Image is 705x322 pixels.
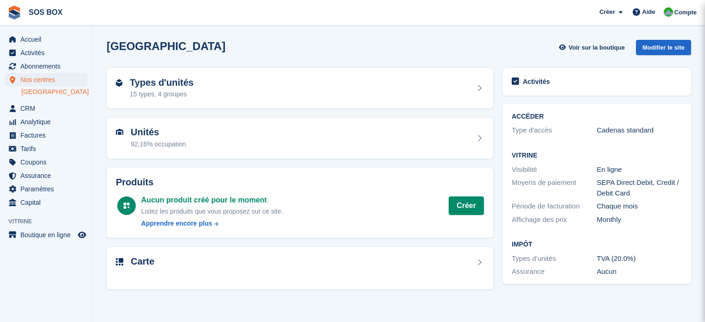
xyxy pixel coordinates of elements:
div: Monthly [597,215,682,225]
span: Aide [642,7,655,17]
h2: Vitrine [512,152,682,159]
img: map-icn-33ee37083ee616e46c38cad1a60f524a97daa1e2b2c8c0bc3eb3415660979fc1.svg [116,258,123,265]
a: Créer [449,196,484,215]
a: menu [5,228,88,241]
div: Chaque mois [597,201,682,212]
span: Abonnements [20,60,76,73]
h2: Unités [131,127,186,138]
span: CRM [20,102,76,115]
span: Capital [20,196,76,209]
span: Boutique en ligne [20,228,76,241]
a: Unités 92,16% occupation [107,118,493,158]
img: custom-product-icn-white-7c27a13f52cf5f2f504a55ee73a895a1f82ff5669d69490e13668eaf7ade3bb5.svg [123,202,130,209]
div: Modifier le site [636,40,691,55]
a: Types d'unités 15 types, 4 groupes [107,68,493,109]
a: menu [5,183,88,196]
span: Créer [599,7,615,17]
div: SEPA Direct Debit, Credit / Debit Card [597,177,682,198]
span: Tarifs [20,142,76,155]
a: Boutique d'aperçu [76,229,88,240]
span: Vitrine [8,217,92,226]
div: Cadenas standard [597,125,682,136]
h2: ACCÉDER [512,113,682,120]
h2: Carte [131,256,154,267]
span: Activités [20,46,76,59]
div: Type d'accès [512,125,597,136]
span: Compte [674,8,697,17]
div: TVA (20.0%) [597,253,682,264]
span: Voir sur la boutique [569,43,625,52]
a: menu [5,169,88,182]
a: menu [5,196,88,209]
a: menu [5,142,88,155]
h2: Activités [523,77,550,86]
img: unit-type-icn-2b2737a686de81e16bb02015468b77c625bbabd49415b5ef34ead5e3b44a266d.svg [116,79,122,87]
span: Analytique [20,115,76,128]
span: Nos centres [20,73,76,86]
h2: Impôt [512,241,682,248]
a: menu [5,129,88,142]
span: Coupons [20,156,76,169]
a: [GEOGRAPHIC_DATA] [21,88,88,96]
div: Types d'unités [512,253,597,264]
div: Assurance [512,266,597,277]
h2: Types d'unités [130,77,194,88]
div: Apprendre encore plus [141,219,212,228]
div: Aucun [597,266,682,277]
span: Listez les produits que vous proposez sur ce site. [141,208,283,215]
div: Aucun produit créé pour le moment [141,195,283,206]
a: menu [5,156,88,169]
a: menu [5,46,88,59]
h2: [GEOGRAPHIC_DATA] [107,40,225,52]
div: 15 types, 4 groupes [130,89,194,99]
div: Moyens de paiement [512,177,597,198]
img: unit-icn-7be61d7bf1b0ce9d3e12c5938cc71ed9869f7b940bace4675aadf7bd6d80202e.svg [116,129,123,135]
h2: Produits [116,177,484,188]
a: Carte [107,247,493,289]
a: menu [5,115,88,128]
img: Fabrice [664,7,673,17]
span: Paramètres [20,183,76,196]
div: Visibilité [512,164,597,175]
div: En ligne [597,164,682,175]
a: menu [5,73,88,86]
span: Assurance [20,169,76,182]
a: SOS BOX [25,5,66,20]
span: Factures [20,129,76,142]
img: stora-icon-8386f47178a22dfd0bd8f6a31ec36ba5ce8667c1dd55bd0f319d3a0aa187defe.svg [7,6,21,19]
div: Période de facturation [512,201,597,212]
a: Modifier le site [636,40,691,59]
div: Affichage des prix [512,215,597,225]
a: menu [5,33,88,46]
span: Accueil [20,33,76,46]
a: menu [5,102,88,115]
a: Apprendre encore plus [141,219,283,228]
a: menu [5,60,88,73]
a: Voir sur la boutique [558,40,629,55]
div: 92,16% occupation [131,139,186,149]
